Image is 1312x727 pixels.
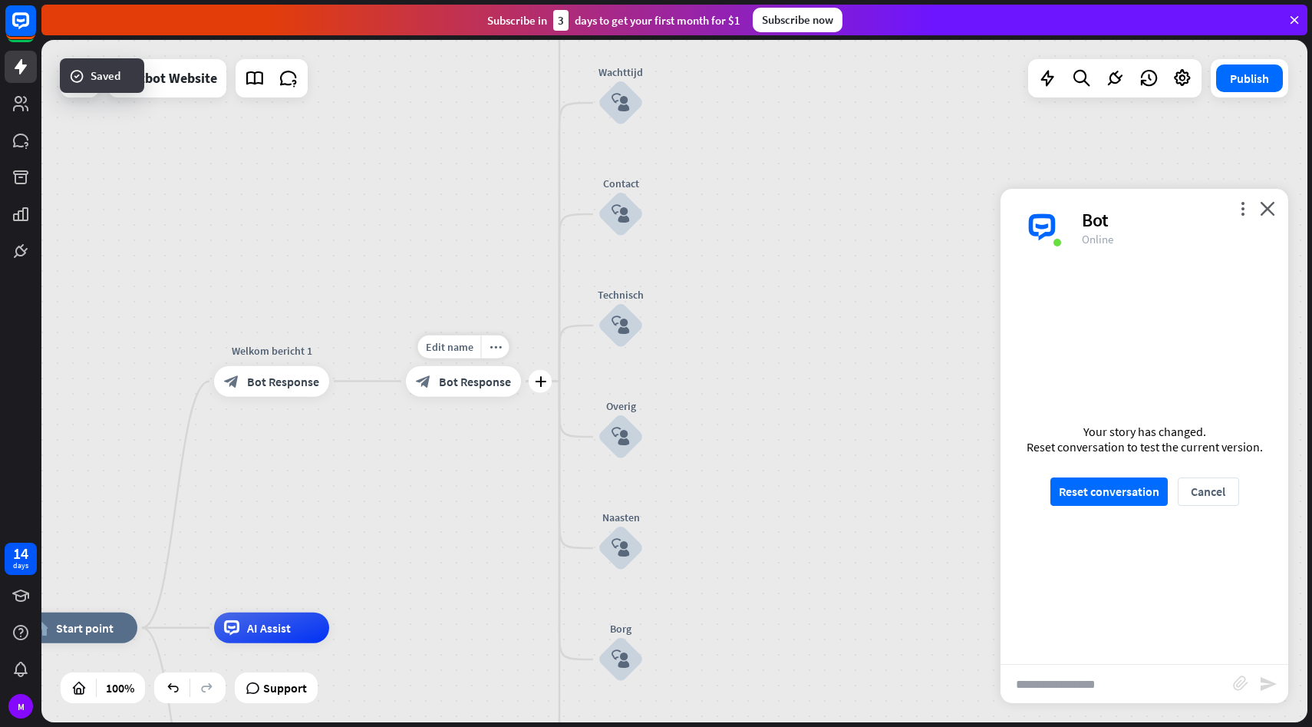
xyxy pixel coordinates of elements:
i: block_user_input [611,428,630,446]
button: Publish [1216,64,1283,92]
div: 14 [13,547,28,560]
i: plus [535,376,546,387]
span: Edit name [426,340,473,354]
span: AI Assist [247,620,291,636]
div: 3 [553,10,569,31]
i: block_user_input [611,94,630,112]
div: Overig [575,398,667,414]
div: Borg [575,621,667,636]
div: Chatbot Website [117,59,217,97]
div: Online [1082,232,1270,246]
span: Support [263,676,307,700]
span: Bot Response [247,374,319,389]
a: 14 days [5,543,37,575]
i: block_user_input [611,316,630,335]
i: block_bot_response [224,374,239,389]
div: Subscribe now [753,8,842,32]
span: Start point [56,620,114,636]
div: 100% [101,676,139,700]
i: more_vert [1235,201,1250,216]
button: Cancel [1178,478,1239,506]
div: days [13,560,28,571]
div: Your story has changed. [1027,424,1263,439]
div: Bot [1082,208,1270,232]
button: Open LiveChat chat widget [12,6,58,52]
i: success [69,68,84,84]
div: Contact [575,176,667,191]
div: Wachttijd [575,64,667,80]
div: M [8,694,33,719]
i: block_bot_response [416,374,431,389]
div: Naasten [575,510,667,525]
div: Welkom bericht 1 [203,343,341,359]
span: Saved [91,68,120,84]
i: send [1259,675,1277,693]
span: Bot Response [439,374,511,389]
i: block_user_input [611,650,630,669]
i: close [1260,201,1275,216]
div: Reset conversation to test the current version. [1027,439,1263,454]
button: Reset conversation [1050,478,1168,506]
div: Technisch [575,287,667,302]
i: block_attachment [1233,676,1248,691]
div: Subscribe in days to get your first month for $1 [487,10,740,31]
i: more_horiz [490,341,502,352]
i: block_user_input [611,539,630,557]
i: block_user_input [611,205,630,223]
